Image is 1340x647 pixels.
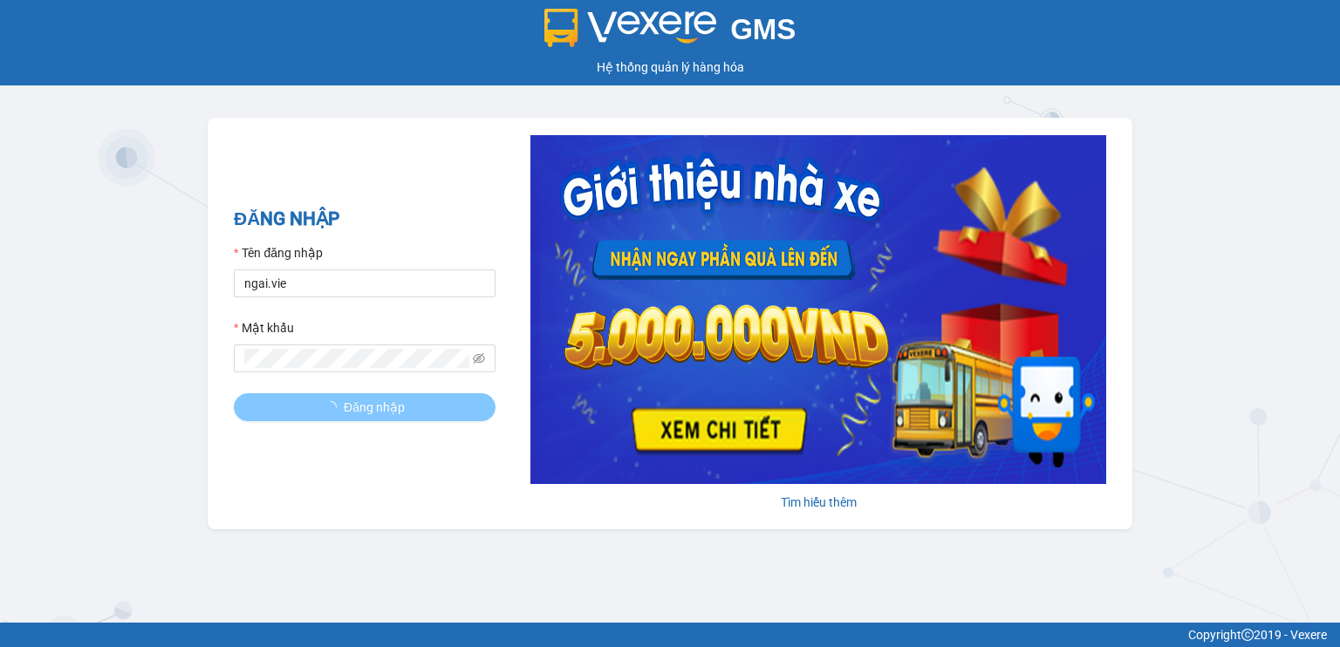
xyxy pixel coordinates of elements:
[234,318,294,337] label: Mật khẩu
[244,349,469,368] input: Mật khẩu
[530,493,1106,512] div: Tìm hiểu thêm
[544,9,717,47] img: logo 2
[1241,629,1254,641] span: copyright
[530,135,1106,484] img: banner-0
[4,58,1336,77] div: Hệ thống quản lý hàng hóa
[234,393,496,421] button: Đăng nhập
[234,269,496,297] input: Tên đăng nhập
[730,13,796,45] span: GMS
[234,243,323,262] label: Tên đăng nhập
[344,398,405,417] span: Đăng nhập
[234,205,496,234] h2: ĐĂNG NHẬP
[473,352,485,364] span: eye-invisible
[544,26,796,40] a: GMS
[325,401,344,413] span: loading
[13,625,1327,644] div: Copyright 2019 - Vexere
